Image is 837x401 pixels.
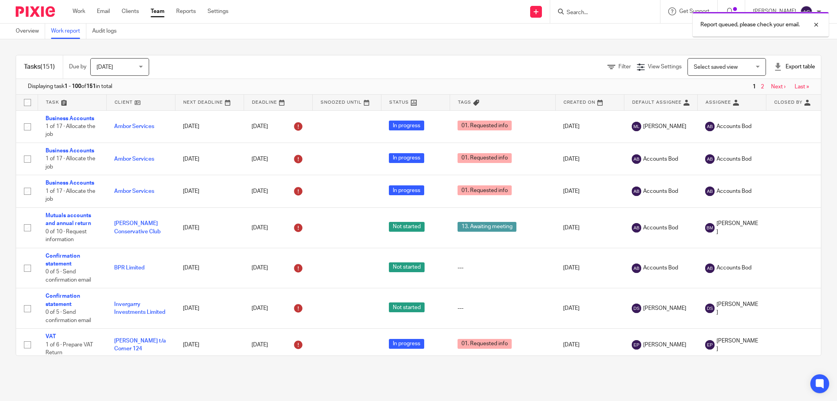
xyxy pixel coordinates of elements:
a: Reports [176,7,196,15]
p: Due by [69,63,86,71]
a: Work [73,7,85,15]
span: [PERSON_NAME] [717,300,758,317]
img: svg%3E [800,5,813,18]
img: svg%3E [632,223,641,233]
span: 13. Awaiting meeting [458,222,516,232]
span: In progress [389,121,424,130]
div: --- [458,264,547,272]
span: 0 of 5 · Send confirmation email [46,309,91,323]
a: Mutuals accounts and annual return [46,213,91,226]
a: 2 [761,84,764,90]
a: Overview [16,24,45,39]
img: svg%3E [632,154,641,164]
img: svg%3E [632,122,641,131]
td: [DATE] [555,175,624,207]
div: Export table [774,63,815,71]
span: Not started [389,262,425,272]
span: 1 of 17 · Allocate the job [46,189,95,202]
a: Last » [795,84,809,90]
div: [DATE] [252,302,305,315]
span: Select saved view [694,64,738,70]
span: Accounts Bod [717,264,751,272]
a: Ambor Services [114,124,154,129]
p: Report queued, please check your email. [700,21,800,29]
img: svg%3E [705,304,715,313]
span: [PERSON_NAME] [717,220,758,236]
b: 1 - 100 [64,84,81,89]
td: [DATE] [175,110,244,143]
span: 0 of 10 · Request information [46,229,87,243]
a: Business Accounts [46,180,94,186]
td: [DATE] [555,207,624,248]
img: svg%3E [632,187,641,196]
a: Confirmation statement [46,253,80,267]
span: [PERSON_NAME] [643,304,686,312]
img: svg%3E [705,264,715,273]
span: In progress [389,185,424,195]
td: [DATE] [555,329,624,361]
span: [PERSON_NAME] [717,337,758,353]
div: [DATE] [252,153,305,165]
div: [DATE] [252,339,305,351]
span: In progress [389,153,424,163]
img: svg%3E [705,187,715,196]
span: 1 of 17 · Allocate the job [46,124,95,137]
a: [PERSON_NAME] t/a Corner 124 [114,338,166,352]
a: Ambor Services [114,189,154,194]
span: 0 of 5 · Send confirmation email [46,269,91,283]
img: Pixie [16,6,55,17]
img: svg%3E [632,340,641,350]
span: [PERSON_NAME] [643,123,686,130]
td: [DATE] [175,175,244,207]
span: 1 [751,82,758,92]
span: Tags [458,100,471,104]
a: VAT [46,334,56,339]
td: [DATE] [175,207,244,248]
span: In progress [389,339,424,349]
img: svg%3E [705,154,715,164]
a: Business Accounts [46,148,94,154]
div: [DATE] [252,185,305,198]
a: Confirmation statement [46,293,80,307]
span: Filter [618,64,631,70]
span: Accounts Bod [643,224,678,232]
a: Work report [51,24,86,39]
span: Accounts Bod [717,187,751,195]
a: Email [97,7,110,15]
span: Accounts Bod [717,123,751,130]
span: Not started [389,302,425,312]
span: Displaying task of in total [28,82,112,90]
a: Next › [771,84,786,90]
a: Clients [122,7,139,15]
td: [DATE] [555,110,624,143]
h1: Tasks [24,63,55,71]
td: [DATE] [555,248,624,288]
div: [DATE] [252,262,305,275]
span: Accounts Bod [643,187,678,195]
span: Not started [389,222,425,232]
img: svg%3E [705,340,715,350]
td: [DATE] [175,288,244,329]
td: [DATE] [175,143,244,175]
td: [DATE] [555,143,624,175]
img: svg%3E [705,223,715,233]
a: Team [151,7,164,15]
span: 1 of 6 · Prepare VAT Return [46,342,93,356]
td: [DATE] [175,329,244,361]
img: svg%3E [632,264,641,273]
span: 01. Requested info [458,121,512,130]
span: [PERSON_NAME] [643,341,686,349]
span: Accounts Bod [717,155,751,163]
span: 1 of 17 · Allocate the job [46,156,95,170]
span: View Settings [648,64,682,70]
span: (151) [40,64,55,70]
a: BPR Limited [114,265,144,271]
a: Invergarry Investments Limited [114,302,165,315]
span: Accounts Bod [643,264,678,272]
span: [DATE] [97,64,113,70]
div: [DATE] [252,120,305,133]
nav: pager [751,84,809,90]
div: [DATE] [252,222,305,234]
a: Settings [208,7,228,15]
span: Accounts Bod [643,155,678,163]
